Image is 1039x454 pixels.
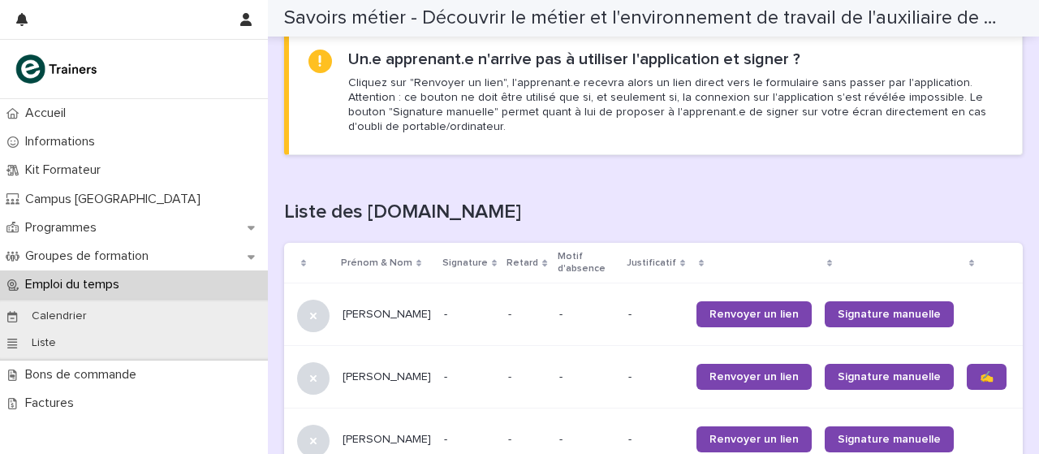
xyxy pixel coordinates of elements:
font: - [559,371,563,383]
font: - [628,309,632,320]
font: Bons de commande [25,368,136,381]
a: Signature manuelle [825,426,954,452]
font: Liste des [DOMAIN_NAME] [284,202,521,222]
h2: Savoirs métier - Découvrir le métier et l'environnement de travail de l'auxiliaire de vie [284,6,1004,30]
font: Motif d'absence [558,252,606,273]
font: - [444,434,447,445]
font: Emploi du temps [25,278,119,291]
font: - [559,309,563,320]
font: Renvoyer un lien [709,434,799,445]
font: Signature manuelle [838,434,941,445]
font: - [444,309,447,320]
a: ✍️ [967,364,1007,390]
font: - [559,434,563,445]
font: Signature manuelle [838,371,941,383]
a: Signature manuelle [825,364,954,390]
font: Cliquez sur "Renvoyer un lien", l'apprenant.e recevra alors un lien direct vers le formulaire san... [348,77,986,133]
font: Prénom & Nom [341,258,412,268]
font: Retard [507,258,538,268]
font: [PERSON_NAME] [343,434,431,445]
font: Campus [GEOGRAPHIC_DATA] [25,192,200,205]
img: K0CqGN7SDeD6s4JG8KQk [13,53,102,85]
font: - [508,371,511,383]
font: Renvoyer un lien [709,309,799,320]
font: Justificatif [627,258,676,268]
font: [PERSON_NAME] [343,371,431,383]
font: ✍️ [980,371,994,383]
font: Un.e apprenant.e n'arrive pas à utiliser l'application et signer ? [348,51,800,67]
font: - [628,434,632,445]
font: Programmes [25,221,97,234]
font: Liste [32,337,56,348]
font: Factures [25,396,74,409]
font: [PERSON_NAME] [343,309,431,320]
font: - [508,309,511,320]
a: Renvoyer un lien [696,426,812,452]
font: - [628,371,632,383]
font: - [508,434,511,445]
font: Savoirs métier - Découvrir le métier et l'environnement de travail de l'auxiliaire de vie [284,8,1008,28]
font: Accueil [25,106,66,119]
font: Renvoyer un lien [709,371,799,383]
a: Renvoyer un lien [696,364,812,390]
font: Kit Formateur [25,163,101,176]
a: Renvoyer un lien [696,301,812,327]
font: Calendrier [32,310,87,322]
a: Signature manuelle [825,301,954,327]
font: - [444,371,447,383]
font: Signature manuelle [838,309,941,320]
font: Groupes de formation [25,249,149,262]
font: Informations [25,135,95,148]
font: Signature [442,258,488,268]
